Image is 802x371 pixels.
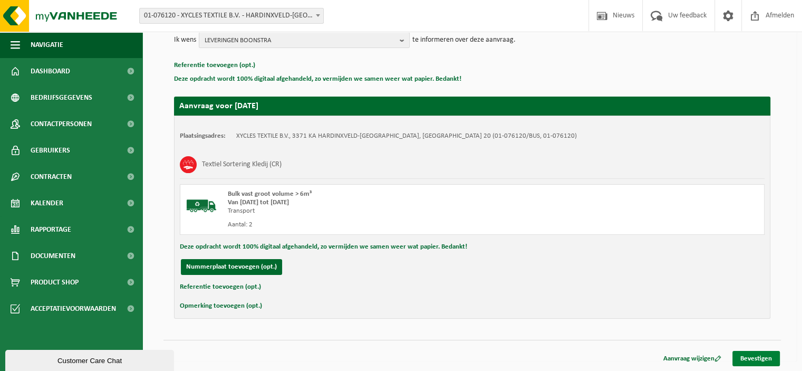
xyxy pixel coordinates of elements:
span: Product Shop [31,269,79,296]
p: te informeren over deze aanvraag. [412,32,516,48]
span: Navigatie [31,32,63,58]
span: Acceptatievoorwaarden [31,296,116,322]
strong: Plaatsingsadres: [180,132,226,139]
span: Dashboard [31,58,70,84]
strong: Aanvraag voor [DATE] [179,102,258,110]
a: Aanvraag wijzigen [655,351,729,366]
span: Gebruikers [31,137,70,164]
div: Aantal: 2 [228,221,515,229]
span: Contracten [31,164,72,190]
span: Contactpersonen [31,111,92,137]
button: Deze opdracht wordt 100% digitaal afgehandeld, zo vermijden we samen weer wat papier. Bedankt! [180,240,467,254]
span: Documenten [31,243,75,269]
span: 01-076120 - XYCLES TEXTILE B.V. - HARDINXVELD-GIESSENDAM [140,8,323,23]
a: Bevestigen [732,351,780,366]
button: Referentie toevoegen (opt.) [174,59,255,72]
button: Referentie toevoegen (opt.) [180,280,261,294]
button: Nummerplaat toevoegen (opt.) [181,259,282,275]
td: XYCLES TEXTILE B.V., 3371 KA HARDINXVELD-[GEOGRAPHIC_DATA], [GEOGRAPHIC_DATA] 20 (01-076120/BUS, ... [236,132,577,140]
span: Bulk vast groot volume > 6m³ [228,191,312,197]
button: Deze opdracht wordt 100% digitaal afgehandeld, zo vermijden we samen weer wat papier. Bedankt! [174,72,461,86]
div: Transport [228,207,515,215]
iframe: chat widget [5,348,176,371]
img: BL-SO-LV.png [186,190,217,222]
span: Bedrijfsgegevens [31,84,92,111]
button: LEVERINGEN BOONSTRA [199,32,410,48]
span: LEVERINGEN BOONSTRA [205,33,395,49]
h3: Textiel Sortering Kledij (CR) [202,156,282,173]
strong: Van [DATE] tot [DATE] [228,199,289,206]
span: 01-076120 - XYCLES TEXTILE B.V. - HARDINXVELD-GIESSENDAM [139,8,324,24]
span: Rapportage [31,216,71,243]
p: Ik wens [174,32,196,48]
span: Kalender [31,190,63,216]
button: Opmerking toevoegen (opt.) [180,299,262,313]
